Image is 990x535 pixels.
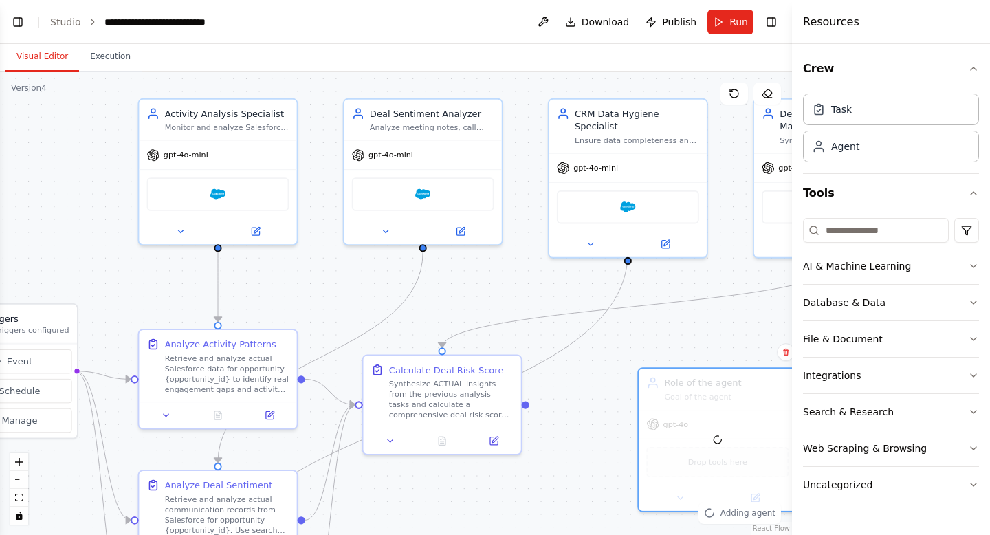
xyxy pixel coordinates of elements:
[212,252,225,322] g: Edge from 97f3847b-3006-4aba-a294-9700495d5813 to a3243233-552b-422d-98dd-6e8990e0ce2f
[831,102,852,116] div: Task
[803,405,894,419] div: Search & Research
[803,174,979,212] button: Tools
[165,107,289,120] div: Activity Analysis Specialist
[803,248,979,284] button: AI & Machine Learning
[389,379,514,420] div: Synthesize ACTUAL insights from the previous analysis tasks and calculate a comprehensive deal ri...
[10,507,28,525] button: toggle interactivity
[165,353,289,395] div: Retrieve and analyze actual Salesforce data for opportunity {opportunity_id} to identify real eng...
[777,343,795,361] button: Delete node
[212,252,430,463] g: Edge from 9a1e3a27-1894-4ff6-806d-17b392f0ce0f to e61fb2f6-a7ff-4dc3-bf34-41ca26003b0c
[11,83,47,94] div: Version 4
[362,354,522,455] div: Calculate Deal Risk ScoreSynthesize ACTUAL insights from the previous analysis tasks and calculat...
[76,364,131,526] g: Edge from triggers to e61fb2f6-a7ff-4dc3-bf34-41ca26003b0c
[415,186,430,201] img: Salesforce
[219,223,291,239] button: Open in side panel
[803,394,979,430] button: Search & Research
[662,15,696,29] span: Publish
[164,150,208,160] span: gpt-4o-mini
[50,17,81,28] a: Studio
[803,212,979,514] div: Tools
[436,265,839,347] g: Edge from cb662ebe-59e2-45ac-a60c-61a83b086d0b to c79d3563-54a0-438c-873c-d07e7bf5a4c0
[803,369,861,382] div: Integrations
[472,433,516,448] button: Open in side panel
[247,408,291,423] button: Open in side panel
[803,88,979,173] div: Crew
[629,237,701,252] button: Open in side panel
[640,10,702,34] button: Publish
[305,373,355,411] g: Edge from a3243233-552b-422d-98dd-6e8990e0ce2f to c79d3563-54a0-438c-873c-d07e7bf5a4c0
[803,50,979,88] button: Crew
[165,122,289,133] div: Monitor and analyze Salesforce Activities (calls, emails, tasks) to identify engagement gaps and ...
[76,364,131,385] g: Edge from triggers to a3243233-552b-422d-98dd-6e8990e0ce2f
[10,471,28,489] button: zoom out
[343,98,503,245] div: Deal Sentiment AnalyzerAnalyze meeting notes, call summaries, and communication records stored in...
[575,135,699,146] div: Ensure data completeness and quality in Salesforce by identifying missing mandatory fields, enric...
[560,10,635,34] button: Download
[10,489,28,507] button: fit view
[831,140,859,153] div: Agent
[370,122,494,133] div: Analyze meeting notes, call summaries, and communication records stored in Salesforce to identify...
[305,398,355,526] g: Edge from e61fb2f6-a7ff-4dc3-bf34-41ca26003b0c to c79d3563-54a0-438c-873c-d07e7bf5a4c0
[803,478,872,492] div: Uncategorized
[5,43,79,72] button: Visual Editor
[780,135,904,146] div: Synthesize activity patterns, sentiment analysis, and data quality insights to calculate a compre...
[803,259,911,273] div: AI & Machine Learning
[803,285,979,320] button: Database & Data
[2,414,38,427] span: Manage
[803,296,885,309] div: Database & Data
[210,186,225,201] img: Salesforce
[138,329,298,429] div: Analyze Activity PatternsRetrieve and analyze actual Salesforce data for opportunity {opportunity...
[762,12,781,32] button: Hide right sidebar
[729,15,748,29] span: Run
[582,15,630,29] span: Download
[803,358,979,393] button: Integrations
[389,364,504,377] div: Calculate Deal Risk Score
[191,408,245,423] button: No output available
[803,441,927,455] div: Web Scraping & Browsing
[548,98,708,259] div: CRM Data Hygiene SpecialistEnsure data completeness and quality in Salesforce by identifying miss...
[8,12,27,32] button: Show left sidebar
[79,43,142,72] button: Execution
[803,332,883,346] div: File & Document
[10,453,28,471] button: zoom in
[575,107,699,133] div: CRM Data Hygiene Specialist
[573,163,618,173] span: gpt-4o-mini
[415,433,470,448] button: No output available
[803,321,979,357] button: File & Document
[637,367,797,512] div: Role of the agentGoal of the agentgpt-4oDrop tools here
[165,479,273,492] div: Analyze Deal Sentiment
[707,10,753,34] button: Run
[138,98,298,245] div: Activity Analysis SpecialistMonitor and analyze Salesforce Activities (calls, emails, tasks) to i...
[753,98,913,259] div: Deal Risk Assessment ManagerSynthesize activity patterns, sentiment analysis, and data quality in...
[424,223,496,239] button: Open in side panel
[778,163,823,173] span: gpt-4o-mini
[165,338,276,351] div: Analyze Activity Patterns
[370,107,494,120] div: Deal Sentiment Analyzer
[803,14,859,30] h4: Resources
[803,430,979,466] button: Web Scraping & Browsing
[753,525,790,532] a: React Flow attribution
[368,150,413,160] span: gpt-4o-mini
[620,199,635,215] img: Salesforce
[720,507,775,518] span: Adding agent
[803,467,979,503] button: Uncategorized
[780,107,904,133] div: Deal Risk Assessment Manager
[7,355,32,368] span: Event
[50,15,234,29] nav: breadcrumb
[10,453,28,525] div: React Flow controls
